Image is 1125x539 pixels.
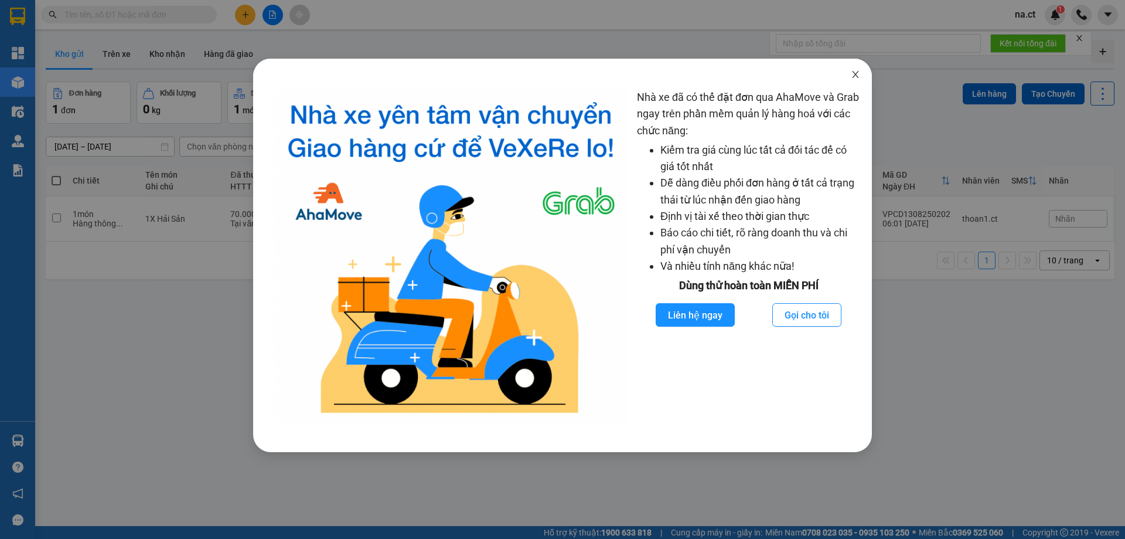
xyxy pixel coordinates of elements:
[660,142,860,175] li: Kiểm tra giá cùng lúc tất cả đối tác để có giá tốt nhất
[660,208,860,225] li: Định vị tài xế theo thời gian thực
[637,277,860,294] div: Dùng thử hoàn toàn MIỄN PHÍ
[660,258,860,274] li: Và nhiều tính năng khác nữa!
[637,89,860,423] div: Nhà xe đã có thể đặt đơn qua AhaMove và Grab ngay trên phần mềm quản lý hàng hoá với các chức năng:
[851,70,860,79] span: close
[660,225,860,258] li: Báo cáo chi tiết, rõ ràng doanh thu và chi phí vận chuyển
[785,308,829,323] span: Gọi cho tôi
[274,89,628,423] img: logo
[839,59,872,91] button: Close
[656,303,735,327] button: Liên hệ ngay
[668,308,722,323] span: Liên hệ ngay
[772,303,841,327] button: Gọi cho tôi
[660,175,860,208] li: Dễ dàng điều phối đơn hàng ở tất cả trạng thái từ lúc nhận đến giao hàng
